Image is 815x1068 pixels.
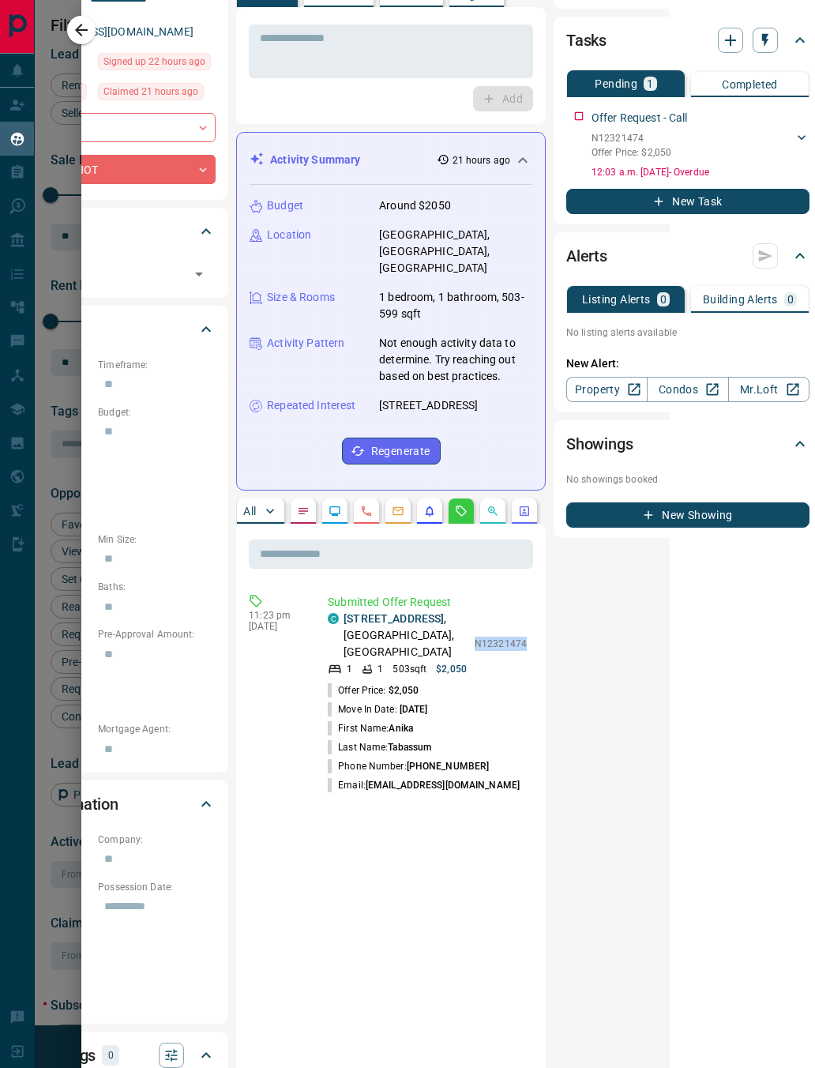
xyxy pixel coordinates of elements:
[267,227,311,243] p: Location
[377,662,383,676] p: 1
[455,505,468,517] svg: Requests
[103,84,198,100] span: Claimed 21 hours ago
[347,662,352,676] p: 1
[328,721,413,735] p: First Name:
[566,243,607,269] h2: Alerts
[270,152,360,168] p: Activity Summary
[328,613,339,624] div: condos.ca
[342,438,441,464] button: Regenerate
[267,335,344,352] p: Activity Pattern
[436,662,467,676] p: $2,050
[566,189,809,214] button: New Task
[328,702,427,716] p: Move In Date:
[328,778,520,792] p: Email:
[98,627,216,641] p: Pre-Approval Amount:
[647,78,653,89] p: 1
[592,145,671,160] p: Offer Price: $2,050
[400,704,428,715] span: [DATE]
[566,472,809,487] p: No showings booked
[98,880,216,894] p: Possession Date:
[566,325,809,340] p: No listing alerts available
[329,505,341,517] svg: Lead Browsing Activity
[592,128,809,163] div: N12321474Offer Price: $2,050
[98,532,216,547] p: Min Size:
[267,289,335,306] p: Size & Rooms
[389,723,413,734] span: Anika
[647,377,728,402] a: Condos
[344,612,444,625] a: [STREET_ADDRESS]
[566,355,809,372] p: New Alert:
[660,294,667,305] p: 0
[423,505,436,517] svg: Listing Alerts
[267,397,355,414] p: Repeated Interest
[98,405,216,419] p: Budget:
[392,662,426,676] p: 503 sqft
[592,131,671,145] p: N12321474
[15,25,193,38] a: [EMAIL_ADDRESS][DOMAIN_NAME]
[98,894,205,919] input: Choose date
[388,742,431,753] span: Tabassum
[98,580,216,594] p: Baths:
[392,505,404,517] svg: Emails
[366,780,520,791] span: [EMAIL_ADDRESS][DOMAIN_NAME]
[379,335,532,385] p: Not enough activity data to determine. Try reaching out based on best practices.
[107,1047,115,1064] p: 0
[592,165,809,179] p: 12:03 a.m. [DATE] - Overdue
[379,197,451,214] p: Around $2050
[103,54,205,70] span: Signed up 22 hours ago
[379,289,532,322] p: 1 bedroom, 1 bathroom, 503-599 sqft
[297,505,310,517] svg: Notes
[98,53,216,75] div: Mon Aug 11 2025
[566,431,633,457] h2: Showings
[328,740,431,754] p: Last Name:
[595,78,637,89] p: Pending
[566,237,809,275] div: Alerts
[389,685,419,696] span: $2,050
[592,110,688,126] p: Offer Request - Call
[98,358,216,372] p: Timeframe:
[267,197,303,214] p: Budget
[407,761,490,772] span: [PHONE_NUMBER]
[566,21,809,59] div: Tasks
[328,759,489,773] p: Phone Number:
[703,294,778,305] p: Building Alerts
[486,505,499,517] svg: Opportunities
[728,377,809,402] a: Mr.Loft
[328,683,419,698] p: Offer Price:
[344,611,467,660] p: , [GEOGRAPHIC_DATA], [GEOGRAPHIC_DATA]
[98,722,216,736] p: Mortgage Agent:
[566,377,648,402] a: Property
[360,505,373,517] svg: Calls
[188,263,210,285] button: Open
[379,397,478,414] p: [STREET_ADDRESS]
[98,833,216,847] p: Company:
[379,227,532,276] p: [GEOGRAPHIC_DATA], [GEOGRAPHIC_DATA], [GEOGRAPHIC_DATA]
[98,83,216,105] div: Tue Aug 12 2025
[453,153,510,167] p: 21 hours ago
[566,502,809,528] button: New Showing
[722,79,778,90] p: Completed
[250,145,532,175] div: Activity Summary21 hours ago
[787,294,794,305] p: 0
[249,610,304,621] p: 11:23 pm
[566,28,607,53] h2: Tasks
[243,506,256,517] p: All
[328,594,527,611] p: Submitted Offer Request
[582,294,651,305] p: Listing Alerts
[518,505,531,517] svg: Agent Actions
[475,637,527,651] p: N12321474
[566,425,809,463] div: Showings
[249,621,304,632] p: [DATE]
